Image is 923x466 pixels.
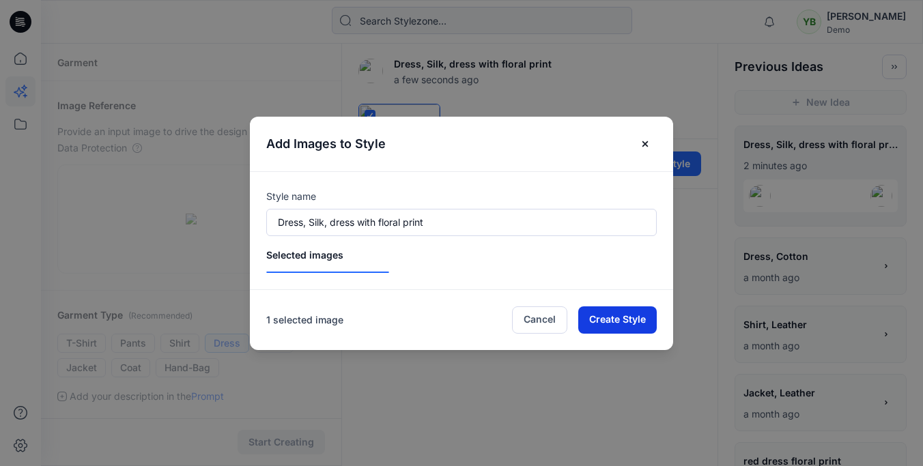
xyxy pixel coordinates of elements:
p: Style name [266,179,657,196]
button: Close [634,124,657,146]
button: Cancel [512,315,567,342]
button: Create Style [578,315,657,342]
p: 1 selected image [250,320,343,336]
p: Selected images [266,238,657,263]
header: Add Images to Style [250,108,673,162]
img: 0.png [267,263,388,280]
